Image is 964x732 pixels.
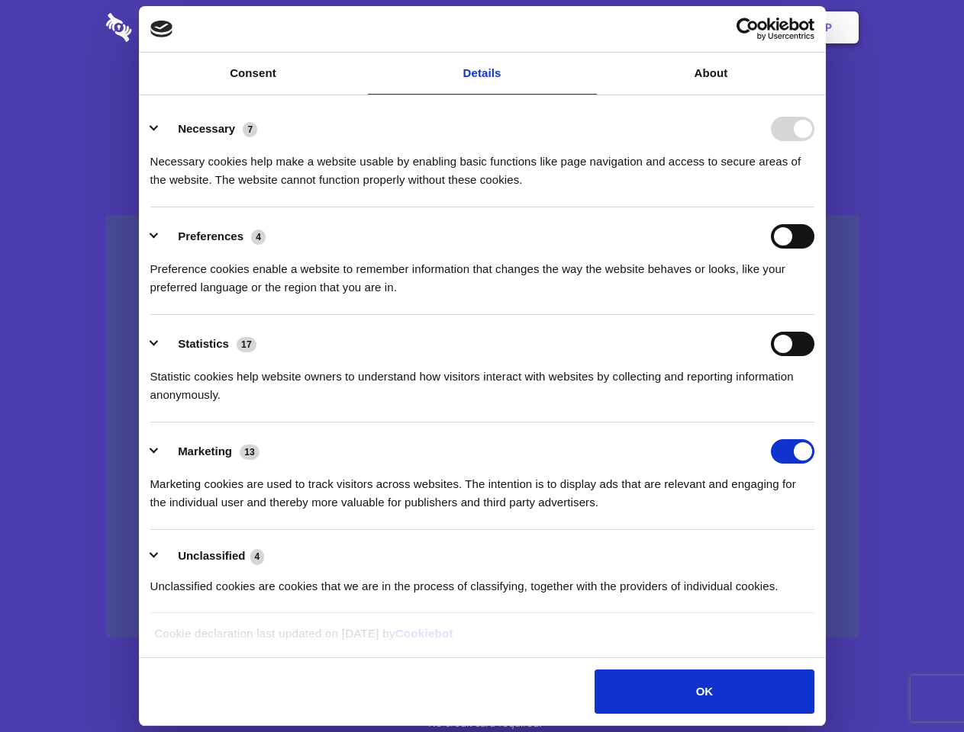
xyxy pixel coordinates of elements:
span: 4 [251,230,266,245]
a: Contact [619,4,689,51]
a: Usercentrics Cookiebot - opens in a new window [681,18,814,40]
div: Preference cookies enable a website to remember information that changes the way the website beha... [150,249,814,297]
a: Pricing [448,4,514,51]
span: 4 [250,549,265,564]
a: Login [692,4,759,51]
span: 7 [243,122,257,137]
img: logo-wordmark-white-trans-d4663122ce5f474addd5e946df7df03e33cb6a1c49d2221995e7729f52c070b2.svg [106,13,237,42]
div: Marketing cookies are used to track visitors across websites. The intention is to display ads tha... [150,464,814,512]
label: Preferences [178,230,243,242]
a: About [597,53,826,95]
button: Necessary (7) [150,117,267,141]
h1: Eliminate Slack Data Loss. [106,69,859,124]
a: Cookiebot [395,627,453,640]
label: Necessary [178,122,235,135]
div: Cookie declaration last updated on [DATE] by [143,624,821,654]
div: Unclassified cookies are cookies that we are in the process of classifying, together with the pro... [150,566,814,596]
div: Statistic cookies help website owners to understand how visitors interact with websites by collec... [150,356,814,404]
span: 13 [240,445,260,460]
a: Consent [139,53,368,95]
h4: Auto-redaction of sensitive data, encrypted data sharing and self-destructing private chats. Shar... [106,139,859,189]
a: Wistia video thumbnail [106,215,859,638]
span: 17 [237,337,256,352]
label: Marketing [178,445,232,457]
iframe: Drift Widget Chat Controller [888,656,946,714]
div: Necessary cookies help make a website usable by enabling basic functions like page navigation and... [150,141,814,189]
a: Details [368,53,597,95]
button: Marketing (13) [150,439,269,464]
button: Preferences (4) [150,224,276,249]
label: Statistics [178,337,229,350]
button: OK [595,669,814,714]
img: logo [150,21,173,37]
button: Statistics (17) [150,332,266,356]
button: Unclassified (4) [150,547,274,566]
